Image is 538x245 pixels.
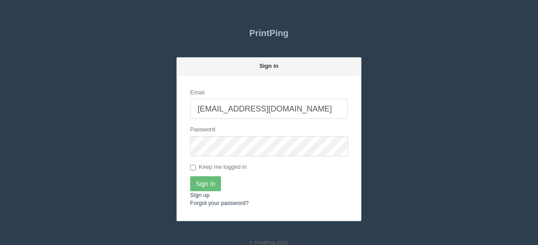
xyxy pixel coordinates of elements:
a: Sign up [190,192,210,198]
input: test@example.com [190,99,348,119]
a: Forgot your password? [190,200,249,206]
input: Keep me logged in [190,165,196,171]
input: Sign In [190,176,221,191]
label: Email [190,89,205,97]
strong: Sign in [259,63,278,69]
label: Password [190,126,215,134]
a: PrintPing [177,22,361,44]
label: Keep me logged in [190,163,247,172]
